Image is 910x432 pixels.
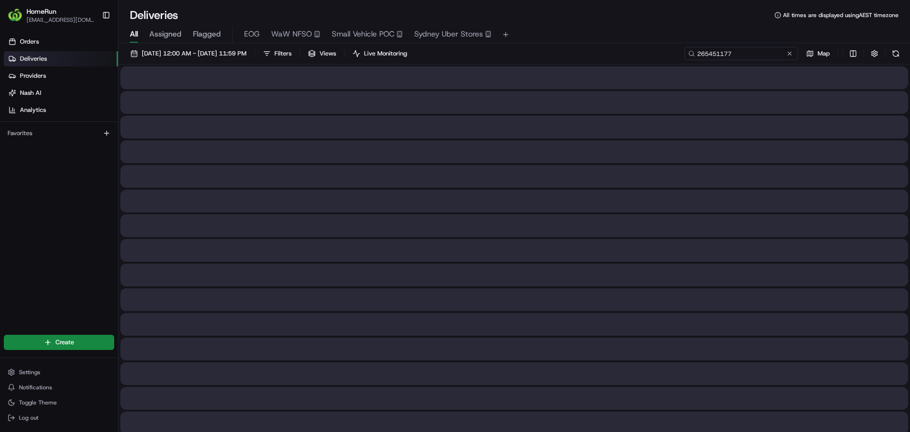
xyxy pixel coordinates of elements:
[4,34,118,49] a: Orders
[20,89,41,97] span: Nash AI
[193,28,221,40] span: Flagged
[783,11,899,19] span: All times are displayed using AEST timezone
[684,47,798,60] input: Type to search
[142,49,246,58] span: [DATE] 12:00 AM - [DATE] 11:59 PM
[4,85,118,101] a: Nash AI
[4,396,114,409] button: Toggle Theme
[4,51,118,66] a: Deliveries
[130,28,138,40] span: All
[20,106,46,114] span: Analytics
[4,335,114,350] button: Create
[414,28,483,40] span: Sydney Uber Stores
[244,28,260,40] span: EOG
[4,102,118,118] a: Analytics
[319,49,336,58] span: Views
[889,47,902,60] button: Refresh
[332,28,394,40] span: Small Vehicle POC
[4,4,98,27] button: HomeRunHomeRun[EMAIL_ADDRESS][DOMAIN_NAME]
[259,47,296,60] button: Filters
[55,338,74,347] span: Create
[4,366,114,379] button: Settings
[304,47,340,60] button: Views
[4,68,118,83] a: Providers
[19,399,57,406] span: Toggle Theme
[20,55,47,63] span: Deliveries
[364,49,407,58] span: Live Monitoring
[818,49,830,58] span: Map
[149,28,182,40] span: Assigned
[19,368,40,376] span: Settings
[4,126,114,141] div: Favorites
[19,414,38,422] span: Log out
[20,37,39,46] span: Orders
[348,47,411,60] button: Live Monitoring
[20,72,46,80] span: Providers
[126,47,251,60] button: [DATE] 12:00 AM - [DATE] 11:59 PM
[4,381,114,394] button: Notifications
[271,28,312,40] span: WaW NFSO
[130,8,178,23] h1: Deliveries
[27,7,56,16] button: HomeRun
[19,384,52,391] span: Notifications
[274,49,291,58] span: Filters
[27,16,94,24] button: [EMAIL_ADDRESS][DOMAIN_NAME]
[8,8,23,23] img: HomeRun
[4,411,114,424] button: Log out
[802,47,834,60] button: Map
